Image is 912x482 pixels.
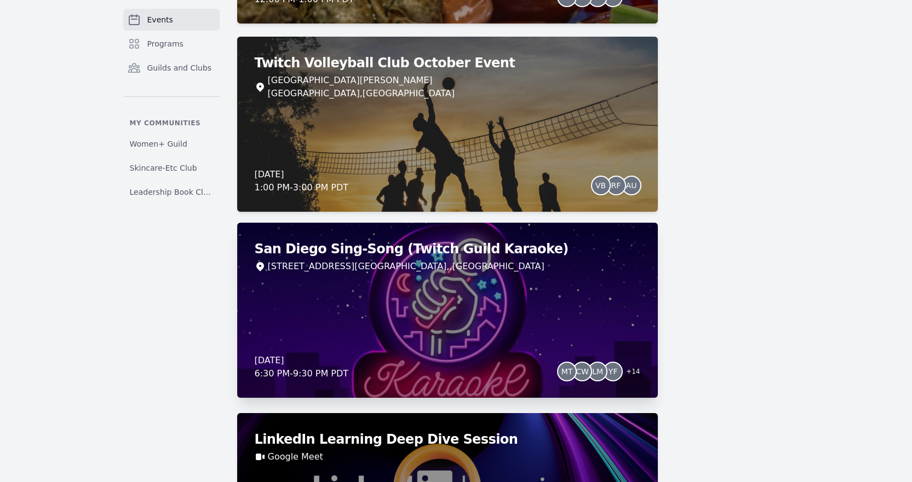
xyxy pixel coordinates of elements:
h2: Twitch Volleyball Club October Event [255,54,640,72]
span: [GEOGRAPHIC_DATA][PERSON_NAME] [GEOGRAPHIC_DATA] , [GEOGRAPHIC_DATA] [268,74,455,100]
h2: LinkedIn Learning Deep Dive Session [255,431,640,448]
p: My communities [123,119,220,127]
span: MT [561,368,573,375]
span: CW [576,368,589,375]
a: Programs [123,33,220,55]
a: San Diego Sing-Song (Twitch Guild Karaoke)[STREET_ADDRESS][GEOGRAPHIC_DATA],,[GEOGRAPHIC_DATA][DA... [237,223,658,398]
span: YF [609,368,618,375]
nav: Sidebar [123,9,220,202]
div: [DATE] 1:00 PM - 3:00 PM PDT [255,168,349,194]
span: + 14 [620,365,640,380]
a: Women+ Guild [123,134,220,154]
span: Guilds and Clubs [147,62,212,73]
span: Events [147,14,173,25]
span: [STREET_ADDRESS][GEOGRAPHIC_DATA], , [GEOGRAPHIC_DATA] [268,260,544,273]
span: AU [626,182,637,189]
span: Women+ Guild [130,138,187,149]
a: Google Meet [268,450,323,463]
span: RF [611,182,621,189]
a: Leadership Book Club [123,182,220,202]
a: Guilds and Clubs [123,57,220,79]
a: Skincare-Etc Club [123,158,220,178]
span: LM [592,368,603,375]
div: [DATE] 6:30 PM - 9:30 PM PDT [255,354,349,380]
span: Leadership Book Club [130,187,213,198]
h2: San Diego Sing-Song (Twitch Guild Karaoke) [255,240,640,258]
span: VB [595,182,606,189]
a: Events [123,9,220,31]
a: Twitch Volleyball Club October Event[GEOGRAPHIC_DATA][PERSON_NAME] [GEOGRAPHIC_DATA],[GEOGRAPHIC_... [237,37,658,212]
span: Skincare-Etc Club [130,162,197,173]
span: Programs [147,38,183,49]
